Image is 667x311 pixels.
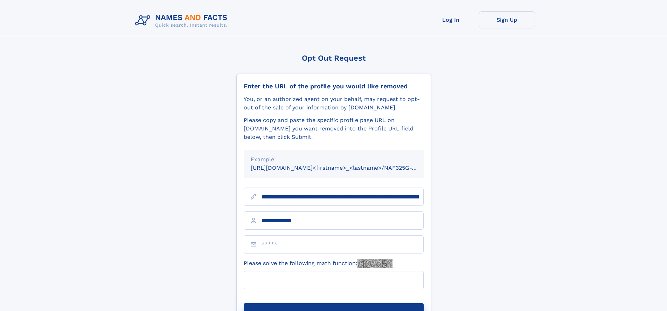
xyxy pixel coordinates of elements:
div: Please copy and paste the specific profile page URL on [DOMAIN_NAME] you want removed into the Pr... [244,116,424,141]
div: You, or an authorized agent on your behalf, may request to opt-out of the sale of your informatio... [244,95,424,112]
div: Opt Out Request [236,54,431,62]
label: Please solve the following math function: [244,259,392,268]
img: Logo Names and Facts [132,11,233,30]
a: Sign Up [479,11,535,28]
div: Example: [251,155,417,164]
a: Log In [423,11,479,28]
div: Enter the URL of the profile you would like removed [244,82,424,90]
small: [URL][DOMAIN_NAME]<firstname>_<lastname>/NAF325G-xxxxxxxx [251,164,437,171]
